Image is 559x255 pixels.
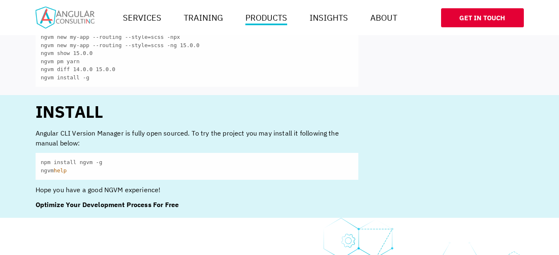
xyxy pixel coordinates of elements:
[36,128,358,148] p: Angular CLI Version Manager is fully open sourced. To try the project you may install it followin...
[36,7,94,29] img: Home
[306,10,351,26] a: Insights
[242,10,290,26] a: Products
[54,167,67,174] span: help
[36,153,358,180] code: npm install ngvm -g ngvm
[36,200,179,209] strong: Optimize Your Development Process For Free
[36,103,358,120] h2: Install
[441,8,524,27] a: Get In Touch
[36,28,358,87] code: ngvm new my-app --routing --style=scss -npx ngvm new my-app --routing --style=scss -ng 15.0.0 ngv...
[180,10,226,26] a: Training
[120,10,165,26] a: Services
[36,185,358,195] p: Hope you have a good NGVM experience!
[367,10,401,26] a: About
